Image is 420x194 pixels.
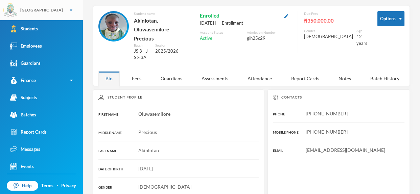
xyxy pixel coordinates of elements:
[273,95,404,100] div: Contacts
[200,11,219,20] span: Enrolled
[155,43,186,48] div: Session
[10,60,41,67] div: Guardians
[306,111,348,116] span: [PHONE_NUMBER]
[282,12,290,20] button: Edit
[20,7,63,13] div: [GEOGRAPHIC_DATA]
[57,183,58,189] div: ·
[363,71,406,86] div: Batch History
[10,77,36,84] div: Finance
[331,71,358,86] div: Notes
[134,43,150,48] div: Batch
[138,147,159,153] span: Akinlotan
[138,166,153,171] span: [DATE]
[138,111,170,117] span: Oluwasemilore
[200,20,290,27] div: [DATE] | -- Enrollment
[7,181,38,191] a: Help
[304,11,367,16] div: Due Fees
[200,30,243,35] div: Account Status
[10,94,37,101] div: Subjects
[304,28,353,33] div: Gender
[98,71,120,86] div: Bio
[356,28,367,33] div: Age
[134,11,186,16] div: Student name
[61,183,76,189] a: Privacy
[125,71,148,86] div: Fees
[154,71,189,86] div: Guardians
[41,183,53,189] a: Terms
[10,25,38,32] div: Students
[4,4,17,17] img: logo
[284,71,326,86] div: Report Cards
[155,48,186,55] div: 2025/2026
[356,33,367,47] div: 12 years
[138,129,157,135] span: Precious
[98,95,259,100] div: Student Profile
[10,163,34,170] div: Events
[306,129,348,135] span: [PHONE_NUMBER]
[100,13,127,40] img: STUDENT
[304,16,367,25] div: ₦350,000.00
[306,147,385,153] span: [EMAIL_ADDRESS][DOMAIN_NAME]
[138,184,191,190] span: [DEMOGRAPHIC_DATA]
[247,30,290,35] div: Admission Number
[194,71,235,86] div: Assessments
[200,35,212,42] span: Active
[134,16,186,43] div: Akinlotan, Oluwasemilore Precious
[377,11,404,26] button: Options
[10,129,47,136] div: Report Cards
[304,33,353,40] div: [DEMOGRAPHIC_DATA]
[134,48,150,61] div: JS 3 - J S S 3A
[247,35,290,42] div: glh25c29
[10,146,40,153] div: Messages
[10,111,36,118] div: Batches
[10,43,42,50] div: Employees
[240,71,279,86] div: Attendance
